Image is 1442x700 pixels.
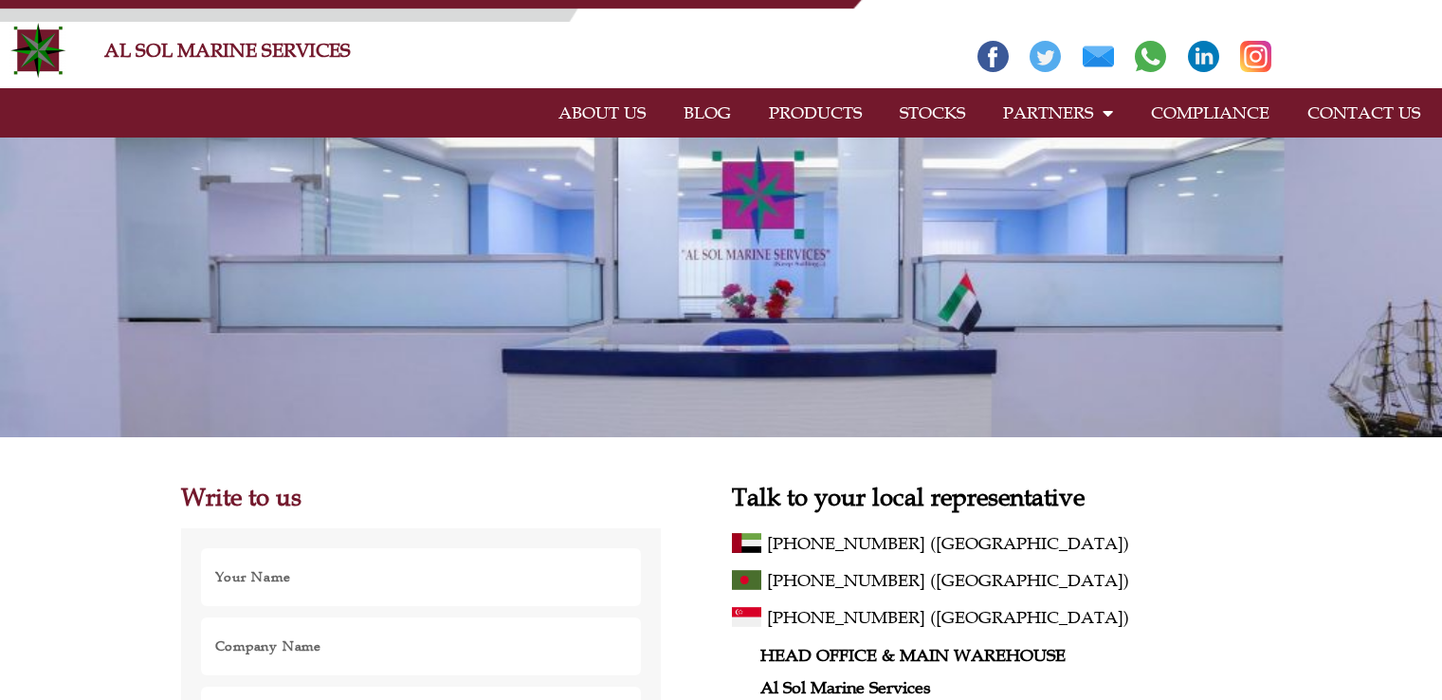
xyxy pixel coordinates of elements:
[9,22,66,79] img: Alsolmarine-logo
[767,565,1129,596] span: [PHONE_NUMBER] ([GEOGRAPHIC_DATA])
[750,91,881,135] a: PRODUCTS
[181,485,662,509] h2: Write to us
[984,91,1132,135] a: PARTNERS
[1288,91,1439,135] a: CONTACT US
[881,91,984,135] a: STOCKS
[767,565,1261,596] a: [PHONE_NUMBER] ([GEOGRAPHIC_DATA])
[200,547,643,607] input: Your Name
[732,485,1261,509] h2: Talk to your local representative
[665,91,750,135] a: BLOG
[760,677,931,698] strong: Al Sol Marine Services
[767,528,1129,559] span: [PHONE_NUMBER] ([GEOGRAPHIC_DATA])
[760,645,1066,666] strong: HEAD OFFICE & MAIN WAREHOUSE
[104,39,351,62] a: AL SOL MARINE SERVICES
[200,617,643,676] input: Company Name
[1132,91,1288,135] a: COMPLIANCE
[767,528,1261,559] a: [PHONE_NUMBER] ([GEOGRAPHIC_DATA])
[767,602,1261,633] a: [PHONE_NUMBER] ([GEOGRAPHIC_DATA])
[539,91,665,135] a: ABOUT US
[767,602,1129,633] span: [PHONE_NUMBER] ([GEOGRAPHIC_DATA])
